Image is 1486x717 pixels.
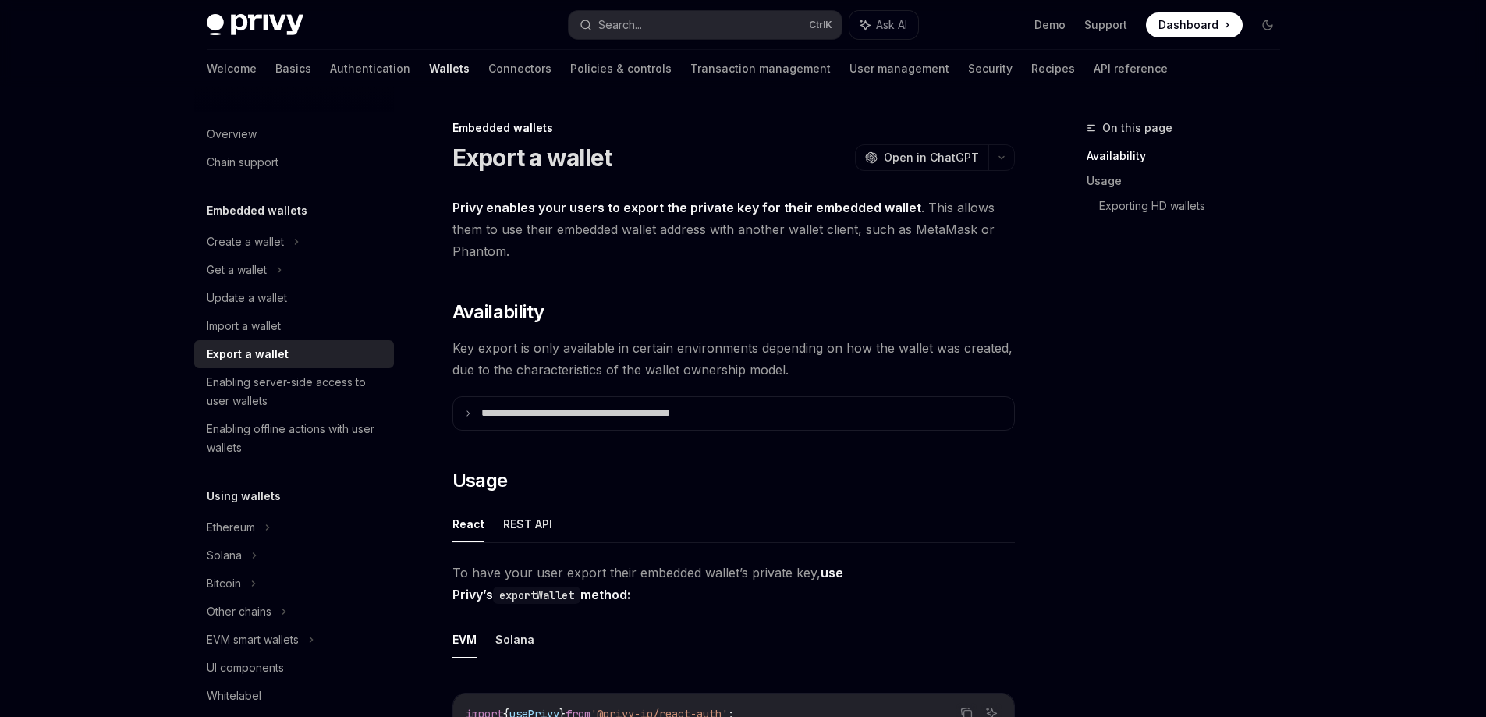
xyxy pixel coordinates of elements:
div: Export a wallet [207,345,289,364]
a: Recipes [1031,50,1075,87]
a: Import a wallet [194,312,394,340]
div: Enabling server-side access to user wallets [207,373,385,410]
div: Chain support [207,153,278,172]
a: Dashboard [1146,12,1243,37]
h5: Using wallets [207,487,281,506]
div: Other chains [207,602,271,621]
button: Ask AI [849,11,918,39]
a: Enabling server-side access to user wallets [194,368,394,415]
div: Enabling offline actions with user wallets [207,420,385,457]
div: EVM smart wallets [207,630,299,649]
strong: use Privy’s method: [452,565,843,602]
button: REST API [503,506,552,542]
a: Wallets [429,50,470,87]
a: Authentication [330,50,410,87]
div: Update a wallet [207,289,287,307]
code: exportWallet [493,587,580,604]
h5: Embedded wallets [207,201,307,220]
div: Bitcoin [207,574,241,593]
div: UI components [207,658,284,677]
div: Embedded wallets [452,120,1015,136]
div: Create a wallet [207,232,284,251]
div: Import a wallet [207,317,281,335]
a: Basics [275,50,311,87]
a: Whitelabel [194,682,394,710]
a: Update a wallet [194,284,394,312]
button: EVM [452,621,477,658]
a: Welcome [207,50,257,87]
a: Enabling offline actions with user wallets [194,415,394,462]
a: Exporting HD wallets [1099,193,1293,218]
img: dark logo [207,14,303,36]
span: Ctrl K [809,19,832,31]
a: Policies & controls [570,50,672,87]
span: Key export is only available in certain environments depending on how the wallet was created, due... [452,337,1015,381]
a: UI components [194,654,394,682]
div: Ethereum [207,518,255,537]
a: Security [968,50,1013,87]
a: Availability [1087,144,1293,169]
strong: Privy enables your users to export the private key for their embedded wallet [452,200,921,215]
a: User management [849,50,949,87]
span: Availability [452,300,544,325]
span: To have your user export their embedded wallet’s private key, [452,562,1015,605]
a: Demo [1034,17,1066,33]
a: Export a wallet [194,340,394,368]
button: Open in ChatGPT [855,144,988,171]
a: Usage [1087,169,1293,193]
a: Overview [194,120,394,148]
a: Connectors [488,50,551,87]
span: . This allows them to use their embedded wallet address with another wallet client, such as MetaM... [452,197,1015,262]
span: Usage [452,468,508,493]
h1: Export a wallet [452,144,612,172]
span: Ask AI [876,17,907,33]
a: Support [1084,17,1127,33]
span: Open in ChatGPT [884,150,979,165]
span: On this page [1102,119,1172,137]
a: Chain support [194,148,394,176]
a: Transaction management [690,50,831,87]
div: Overview [207,125,257,144]
div: Search... [598,16,642,34]
a: API reference [1094,50,1168,87]
button: React [452,506,484,542]
button: Search...CtrlK [569,11,842,39]
button: Toggle dark mode [1255,12,1280,37]
div: Solana [207,546,242,565]
button: Solana [495,621,534,658]
span: Dashboard [1158,17,1218,33]
div: Get a wallet [207,261,267,279]
div: Whitelabel [207,687,261,705]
